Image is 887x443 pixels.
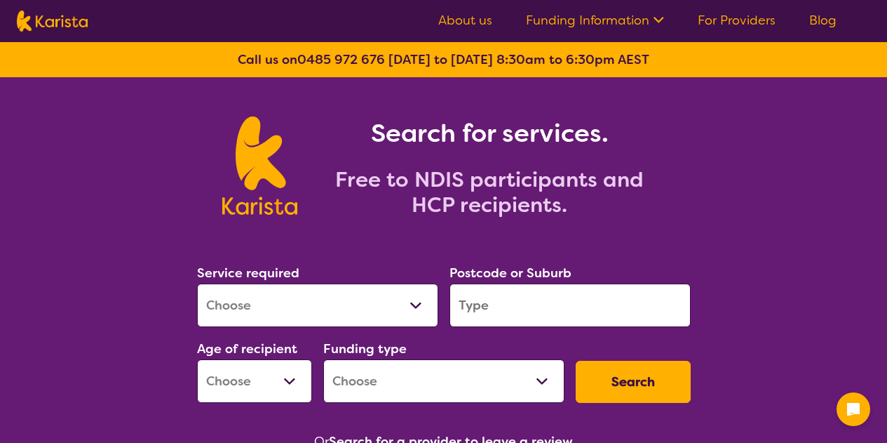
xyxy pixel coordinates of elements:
[526,12,664,29] a: Funding Information
[314,117,665,150] h1: Search for services.
[197,340,297,357] label: Age of recipient
[809,12,837,29] a: Blog
[449,284,691,327] input: Type
[576,361,691,403] button: Search
[438,12,492,29] a: About us
[449,265,571,282] label: Postcode or Suburb
[238,51,649,68] b: Call us on [DATE] to [DATE] 8:30am to 6:30pm AEST
[222,117,297,215] img: Karista logo
[314,167,665,218] h2: Free to NDIS participants and HCP recipients.
[197,265,299,282] label: Service required
[297,51,385,68] a: 0485 972 676
[698,12,776,29] a: For Providers
[17,11,88,32] img: Karista logo
[323,340,407,357] label: Funding type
